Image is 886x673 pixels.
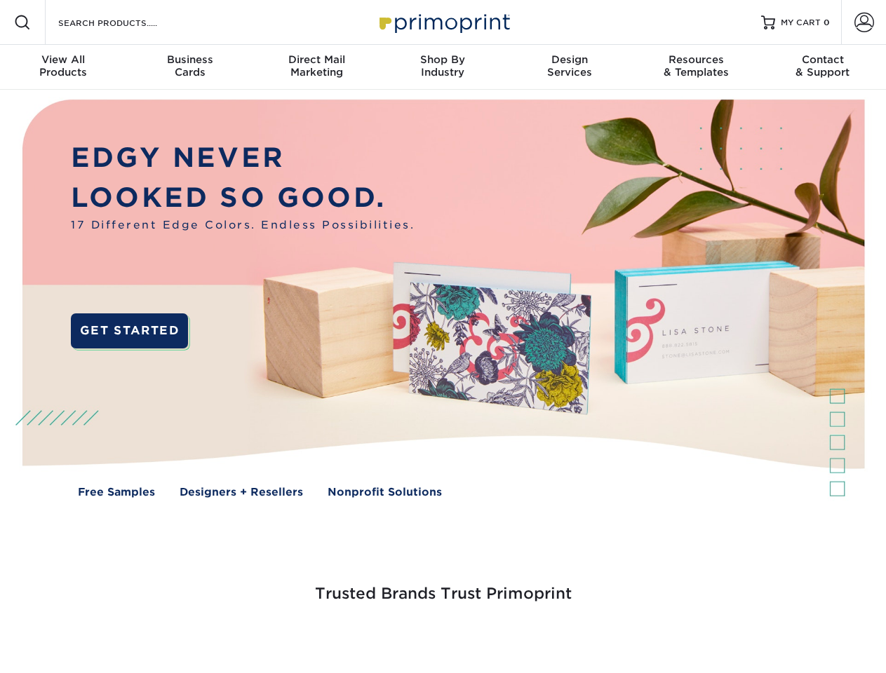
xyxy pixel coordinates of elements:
span: Design [506,53,633,66]
p: EDGY NEVER [71,138,415,178]
span: Business [126,53,253,66]
span: Shop By [380,53,506,66]
h3: Trusted Brands Trust Primoprint [33,551,854,620]
a: Direct MailMarketing [253,45,380,90]
a: Designers + Resellers [180,484,303,501]
div: & Templates [633,53,759,79]
a: Free Samples [78,484,155,501]
img: Primoprint [373,7,514,37]
span: 17 Different Edge Colors. Endless Possibilities. [71,217,415,233]
div: Industry [380,53,506,79]
a: DesignServices [506,45,633,90]
span: Direct Mail [253,53,380,66]
a: Nonprofit Solutions [328,484,442,501]
span: 0 [824,18,830,27]
div: Marketing [253,53,380,79]
span: MY CART [781,17,821,29]
a: Contact& Support [760,45,886,90]
div: Services [506,53,633,79]
input: SEARCH PRODUCTS..... [57,14,194,31]
a: Resources& Templates [633,45,759,90]
a: GET STARTED [71,313,188,348]
a: Shop ByIndustry [380,45,506,90]
span: Contact [760,53,886,66]
div: Cards [126,53,253,79]
div: & Support [760,53,886,79]
span: Resources [633,53,759,66]
a: BusinessCards [126,45,253,90]
p: LOOKED SO GOOD. [71,178,415,218]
